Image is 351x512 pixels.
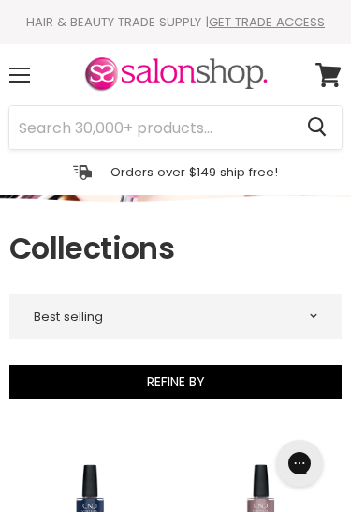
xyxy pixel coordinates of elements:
a: GET TRADE ACCESS [209,13,325,31]
button: Search [292,106,342,149]
p: Orders over $149 ship free! [110,164,278,180]
iframe: Gorgias live chat messenger [267,433,332,493]
input: Search [9,106,292,149]
form: Product [8,105,343,150]
button: Refine By [9,365,342,399]
h1: Collections [9,229,342,268]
